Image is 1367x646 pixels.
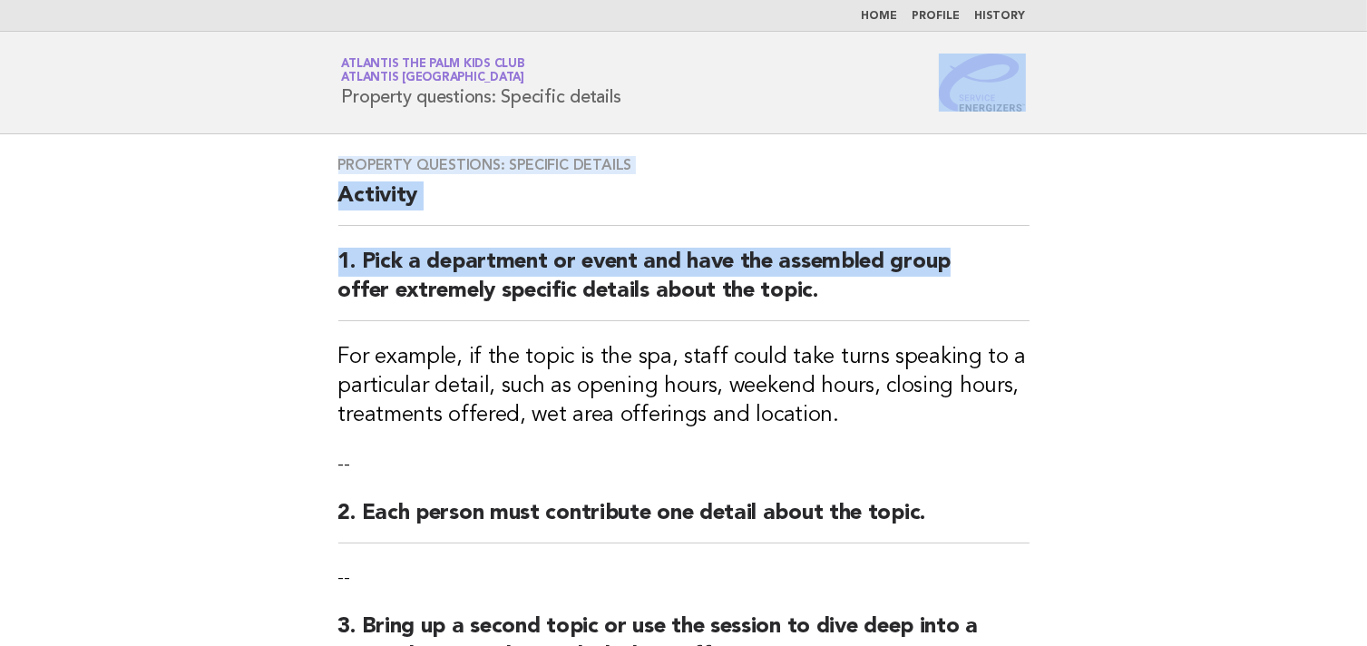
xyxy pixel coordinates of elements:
[338,565,1030,591] p: --
[338,248,1030,321] h2: 1. Pick a department or event and have the assembled group offer extremely specific details about...
[342,58,525,83] a: Atlantis The Palm Kids ClubAtlantis [GEOGRAPHIC_DATA]
[338,452,1030,477] p: --
[338,343,1030,430] h3: For example, if the topic is the spa, staff could take turns speaking to a particular detail, suc...
[913,11,961,22] a: Profile
[939,54,1026,112] img: Service Energizers
[342,73,525,84] span: Atlantis [GEOGRAPHIC_DATA]
[338,499,1030,543] h2: 2. Each person must contribute one detail about the topic.
[862,11,898,22] a: Home
[342,59,621,106] h1: Property questions: Specific details
[338,181,1030,226] h2: Activity
[975,11,1026,22] a: History
[338,156,1030,174] h3: Property questions: Specific details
